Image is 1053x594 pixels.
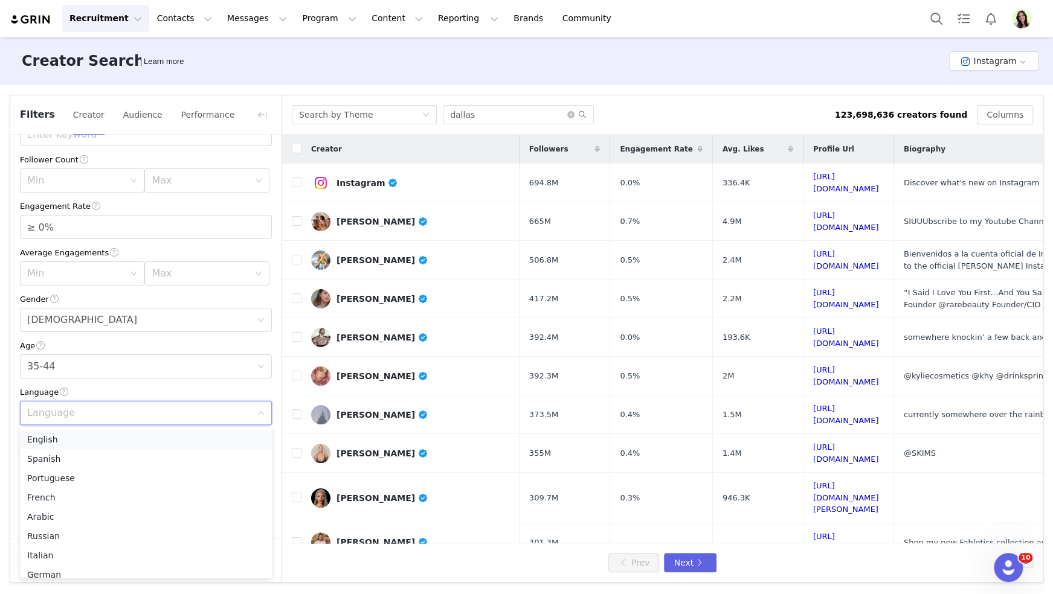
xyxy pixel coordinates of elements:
span: 0.4% [620,447,640,459]
span: 417.2M [529,293,558,305]
button: Program [295,5,364,32]
a: [PERSON_NAME] [311,212,510,231]
li: Portuguese [20,468,272,488]
span: Biography [904,144,945,155]
button: Reporting [431,5,506,32]
a: [PERSON_NAME] [311,532,510,552]
a: [URL][DOMAIN_NAME] [813,327,879,348]
div: Min [27,174,124,187]
div: Follower Count [20,153,272,166]
span: 301.3M [529,537,558,549]
span: 2.2M [723,293,742,305]
span: Engagement Rate [620,144,692,155]
img: v2 [311,532,330,552]
span: @SKIMS [904,449,936,458]
a: [PERSON_NAME] [311,444,510,463]
li: Spanish [20,449,272,468]
div: [PERSON_NAME] [337,493,428,503]
a: [URL][DOMAIN_NAME][PERSON_NAME] [813,481,879,514]
div: Language [27,407,251,419]
li: Russian [20,526,272,546]
span: 373.5M [529,409,558,421]
button: Search [923,5,950,32]
img: v2 [311,251,330,270]
i: icon: down [130,270,137,278]
span: 309.7M [529,492,558,504]
span: 0.5% [620,254,640,266]
div: [PERSON_NAME] [337,537,428,547]
a: [URL][DOMAIN_NAME] [813,211,879,232]
span: 0.0% [620,331,640,343]
span: 0.4% [620,409,640,421]
span: Followers [529,144,568,155]
button: Instagram [949,51,1039,71]
img: 3b202c0c-3db6-44bc-865e-9d9e82436fb1.png [1012,9,1031,28]
span: 506.8M [529,254,558,266]
span: 2M [723,370,735,382]
span: 1.5M [723,409,742,421]
div: [PERSON_NAME] [337,371,428,381]
input: Engagement Rate [21,216,271,238]
i: icon: down [255,270,262,278]
div: [PERSON_NAME] [337,333,428,342]
span: 10 [1019,553,1032,563]
button: Audience [123,105,163,124]
span: 4.9M [723,216,742,228]
a: [URL][DOMAIN_NAME] [813,442,879,464]
input: Search... [443,105,594,124]
span: 946.3K [723,492,750,504]
a: [PERSON_NAME] [311,251,510,270]
a: [PERSON_NAME] [311,488,510,508]
div: Language [20,386,272,398]
button: Columns [977,105,1033,124]
div: Tooltip anchor [141,56,186,68]
i: icon: down [422,111,430,120]
img: v2 [311,405,330,424]
div: Max [152,174,248,187]
a: [URL][DOMAIN_NAME] [813,365,879,386]
span: Avg. Likes [723,144,764,155]
div: Search by Theme [299,106,373,124]
span: Creator [311,144,342,155]
i: icon: down [130,177,137,185]
a: [URL][DOMAIN_NAME] [813,288,879,309]
a: [URL][DOMAIN_NAME] [813,532,879,553]
div: [PERSON_NAME] [337,255,428,265]
img: v2 [311,366,330,386]
a: Instagram [311,173,510,193]
li: German [20,565,272,584]
span: 2.4M [723,254,742,266]
span: 392.4M [529,331,558,343]
div: 123,698,636 creators found [835,109,967,121]
li: Arabic [20,507,272,526]
div: Age [20,339,272,352]
span: 193.6K [723,331,750,343]
span: 0.7% [620,216,640,228]
button: Next [664,553,716,572]
div: 35-44 [27,355,56,378]
button: Recruitment [62,5,149,32]
button: Performance [180,105,235,124]
li: French [20,488,272,507]
div: Max [152,267,248,279]
a: grin logo [10,14,52,25]
div: Engagement Rate [20,200,272,212]
img: v2 [311,488,330,508]
div: Average Engagements [20,246,272,259]
span: Filters [20,107,55,122]
div: [PERSON_NAME] [337,449,428,458]
span: 694.8M [529,177,558,189]
a: [URL][DOMAIN_NAME] [813,249,879,270]
button: Profile [1005,9,1043,28]
div: Female [27,308,137,331]
a: [URL][DOMAIN_NAME] [813,404,879,425]
span: 392.3M [529,370,558,382]
img: v2 [311,212,330,231]
img: v2 [311,328,330,347]
a: Brands [506,5,554,32]
div: [PERSON_NAME] [337,410,428,420]
li: English [20,430,272,449]
i: icon: search [578,110,587,119]
i: icon: close-circle [567,111,575,118]
div: [PERSON_NAME] [337,294,428,304]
